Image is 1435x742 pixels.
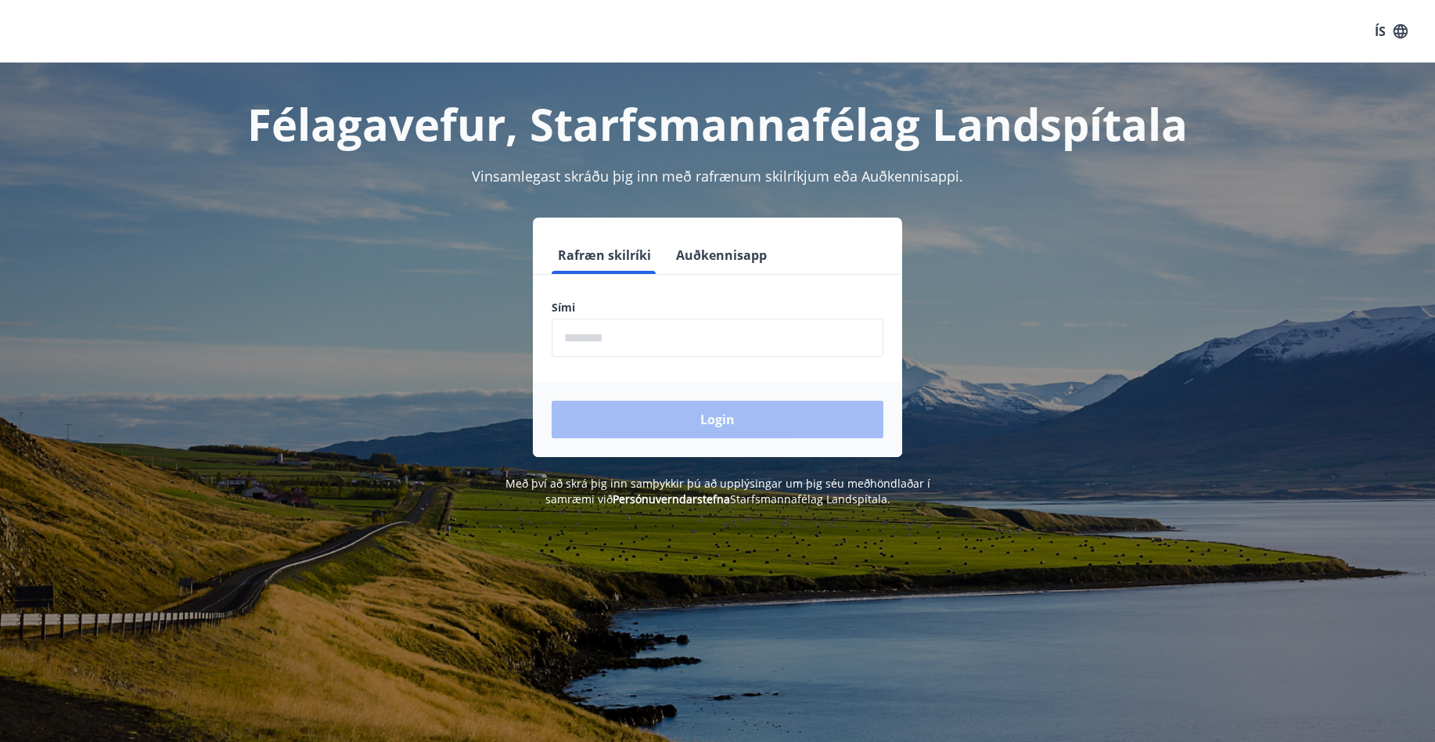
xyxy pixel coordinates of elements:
label: Sími [552,300,883,315]
span: Með því að skrá þig inn samþykkir þú að upplýsingar um þig séu meðhöndlaðar í samræmi við Starfsm... [505,476,930,506]
span: Vinsamlegast skráðu þig inn með rafrænum skilríkjum eða Auðkennisappi. [472,167,963,185]
button: Auðkennisapp [670,236,773,274]
a: Persónuverndarstefna [613,492,730,506]
h1: Félagavefur, Starfsmannafélag Landspítala [173,94,1262,153]
button: Rafræn skilríki [552,236,657,274]
button: ÍS [1366,17,1416,45]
